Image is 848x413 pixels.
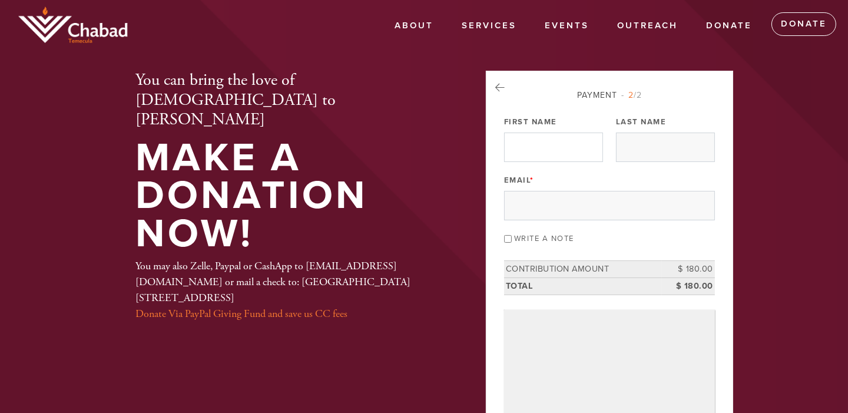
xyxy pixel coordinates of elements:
[453,15,525,37] a: Services
[697,15,761,37] a: Donate
[135,139,448,253] h1: Make a Donation Now!
[628,90,634,100] span: 2
[504,277,662,295] td: Total
[135,71,448,130] h2: You can bring the love of [DEMOGRAPHIC_DATA] to [PERSON_NAME]
[504,117,557,127] label: First Name
[536,15,598,37] a: Events
[616,117,667,127] label: Last Name
[531,176,535,185] span: This field is required.
[662,261,715,278] td: $ 180.00
[771,12,836,36] a: Donate
[504,175,534,186] label: Email
[621,90,642,100] span: /2
[386,15,442,37] a: About
[514,234,574,243] label: Write a note
[135,258,448,322] div: You may also Zelle, Paypal or CashApp to [EMAIL_ADDRESS][DOMAIN_NAME] or mail a check to: [GEOGRA...
[662,277,715,295] td: $ 180.00
[504,261,662,278] td: Contribution Amount
[504,89,715,101] div: Payment
[608,15,687,37] a: Outreach
[18,6,130,44] img: Temecula-orange-cropped.gif
[135,307,347,321] a: Donate Via PayPal Giving Fund and save us CC fees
